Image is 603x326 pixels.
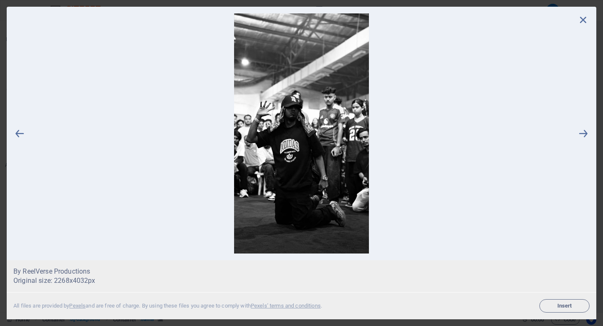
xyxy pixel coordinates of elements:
a: Pexels [69,303,85,309]
a: Pexels’ terms and conditions [251,303,321,309]
span: Insert [543,303,586,308]
div: All files are provided by and are free of charge. By using these files you agree to comply with . [13,302,322,310]
a: By ReelVerse Productions [13,267,590,276]
p: Original size: 2268x4032 px [13,276,590,285]
button: Insert [539,299,590,313]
